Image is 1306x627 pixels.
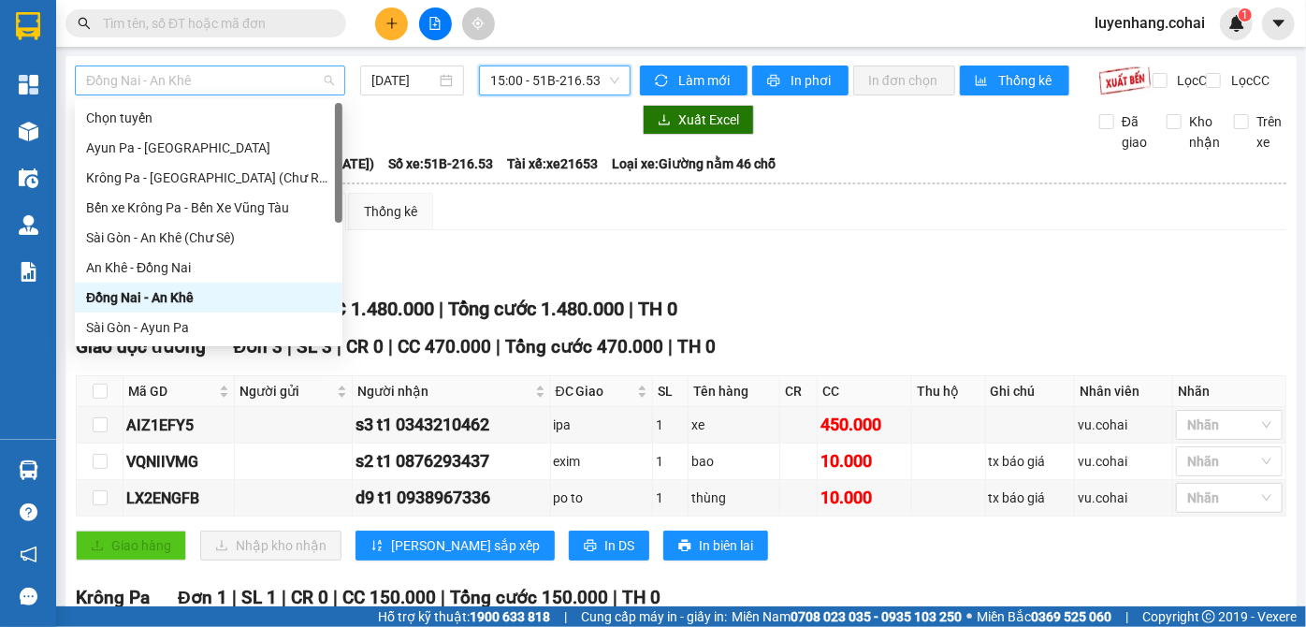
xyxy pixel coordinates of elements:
span: Người gửi [239,381,333,401]
div: tx báo giá [989,488,1071,508]
span: Đơn 1 [178,587,227,608]
span: 15:00 - 51B-216.53 [490,66,619,95]
div: Sài Gòn - Ayun Pa [75,313,342,343]
span: Hỗ trợ kỹ thuật: [378,606,550,627]
span: | [564,606,567,627]
span: notification [20,546,37,563]
span: Miền Bắc [977,606,1111,627]
span: Lọc CR [1170,70,1219,91]
input: 14/09/2025 [371,70,436,91]
div: vu.cohai [1078,451,1169,472]
span: CC 470.000 [398,336,491,357]
span: Lọc CC [1224,70,1272,91]
span: TH 0 [622,587,660,608]
strong: 0708 023 035 - 0935 103 250 [791,609,962,624]
img: warehouse-icon [19,460,38,480]
span: CC 1.480.000 [322,298,434,320]
div: Ayun Pa - [GEOGRAPHIC_DATA] [86,138,331,158]
span: copyright [1202,610,1215,623]
span: TH 0 [638,298,677,320]
button: bar-chartThống kê [960,66,1069,95]
div: ipa [554,415,649,435]
span: | [668,336,673,357]
span: Người nhận [357,381,530,401]
div: Sài Gòn - An Khê (Chư Sê) [75,223,342,253]
div: Krông Pa - Sài Gòn (Chư RCăm) [75,163,342,193]
div: Sài Gòn - An Khê (Chư Sê) [86,227,331,248]
th: CR [780,376,819,407]
span: download [658,113,671,128]
img: icon-new-feature [1228,15,1245,32]
span: CC 150.000 [342,587,436,608]
div: Nhãn [1178,381,1281,401]
button: uploadGiao hàng [76,531,186,561]
th: SL [653,376,689,407]
div: xe [691,415,776,435]
span: bar-chart [975,74,991,89]
div: VQNIIVMG [126,450,231,474]
div: bao [691,451,776,472]
span: aim [472,17,485,30]
div: 450.000 [820,412,908,438]
button: In đơn chọn [853,66,955,95]
span: Loại xe: Giường nằm 46 chỗ [612,153,776,174]
div: Chọn tuyến [86,108,331,128]
div: Đồng Nai - An Khê [75,283,342,313]
span: Đã giao [1114,111,1154,153]
div: An Khê - Đồng Nai [75,253,342,283]
input: Tìm tên, số ĐT hoặc mã đơn [103,13,324,34]
img: warehouse-icon [19,122,38,141]
span: caret-down [1270,15,1287,32]
span: Trên xe [1249,111,1289,153]
th: CC [818,376,912,407]
span: In biên lai [699,535,753,556]
span: luyenhang.cohai [1080,11,1220,35]
img: dashboard-icon [19,75,38,95]
span: sort-ascending [370,539,384,554]
span: Miền Nam [732,606,962,627]
span: ĐC Giao [556,381,633,401]
div: AIZ1EFY5 [126,414,231,437]
span: sync [655,74,671,89]
th: Tên hàng [689,376,780,407]
span: search [78,17,91,30]
button: plus [375,7,408,40]
div: thùng [691,488,776,508]
span: Cung cấp máy in - giấy in: [581,606,727,627]
div: Thống kê [364,201,417,222]
span: CR 0 [291,587,328,608]
button: downloadNhập kho nhận [200,531,341,561]
img: warehouse-icon [19,215,38,235]
button: downloadXuất Excel [643,105,754,135]
div: Sài Gòn - Ayun Pa [86,317,331,338]
span: | [388,336,393,357]
td: VQNIIVMG [123,444,235,480]
span: In DS [604,535,634,556]
span: Tổng cước 470.000 [505,336,663,357]
span: | [333,587,338,608]
span: | [629,298,633,320]
span: 1 [1241,8,1248,22]
span: | [496,336,501,357]
div: Đồng Nai - An Khê [86,287,331,308]
span: plus [385,17,399,30]
span: Mã GD [128,381,215,401]
span: CR 0 [346,336,384,357]
span: Krông Pa [76,587,150,608]
button: printerIn phơi [752,66,849,95]
span: Tài xế: xe21653 [507,153,598,174]
td: LX2ENGFB [123,480,235,517]
div: Ayun Pa - Sài Gòn [75,133,342,163]
span: | [337,336,341,357]
img: logo-vxr [16,12,40,40]
span: printer [767,74,783,89]
div: 1 [656,451,685,472]
span: message [20,588,37,605]
div: vu.cohai [1078,415,1169,435]
button: aim [462,7,495,40]
span: | [1125,606,1128,627]
div: Bến xe Krông Pa - Bến Xe Vũng Tàu [75,193,342,223]
div: exim [554,451,649,472]
span: Đơn 3 [234,336,283,357]
span: SL 1 [241,587,277,608]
